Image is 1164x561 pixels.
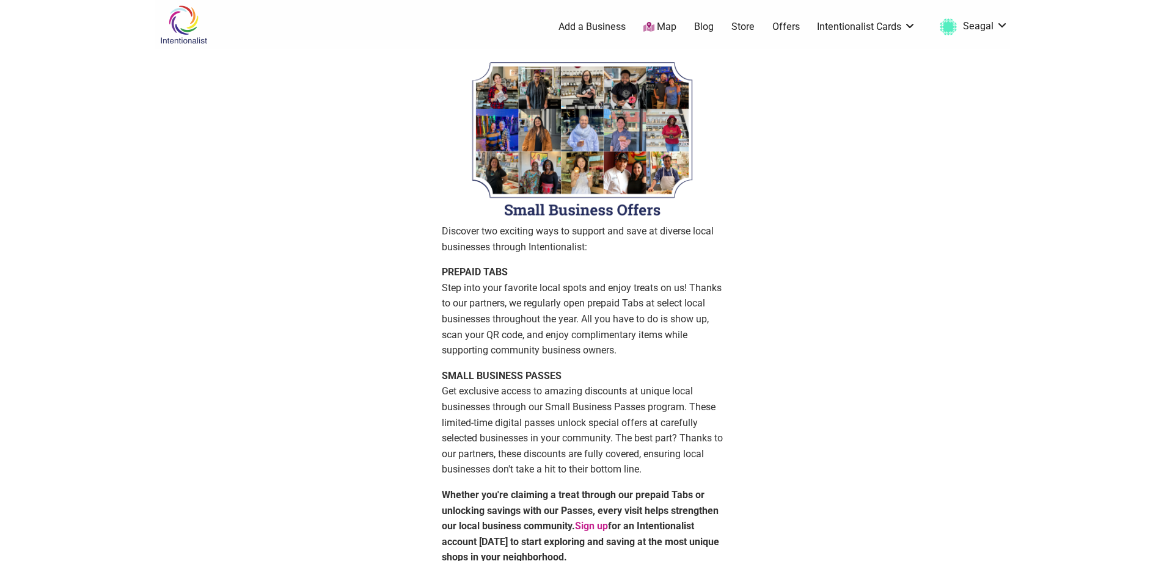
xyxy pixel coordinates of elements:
[442,264,723,358] p: Step into your favorite local spots and enjoy treats on us! Thanks to our partners, we regularly ...
[442,368,723,477] p: Get exclusive access to amazing discounts at unique local businesses through our Small Business P...
[155,5,213,45] img: Intentionalist
[934,16,1008,38] a: Seagal
[558,20,626,34] a: Add a Business
[575,520,608,532] a: Sign up
[442,223,723,255] p: Discover two exciting ways to support and save at diverse local businesses through Intentionalist:
[731,20,755,34] a: Store
[772,20,800,34] a: Offers
[442,55,723,223] img: Welcome to Intentionalist Passes
[442,370,562,382] strong: SMALL BUSINESS PASSES
[643,20,676,34] a: Map
[817,20,916,34] a: Intentionalist Cards
[694,20,714,34] a: Blog
[442,266,508,278] strong: PREPAID TABS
